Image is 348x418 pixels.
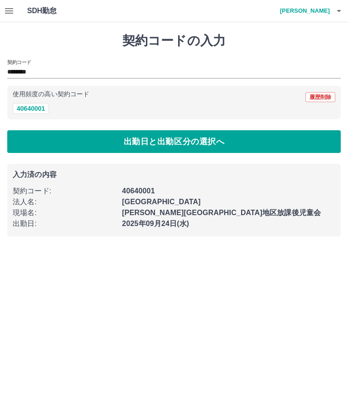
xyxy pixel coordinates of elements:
button: 40640001 [13,103,49,114]
h1: 契約コードの入力 [7,33,341,49]
b: [PERSON_NAME][GEOGRAPHIC_DATA]地区放課後児童会 [122,209,321,216]
p: 使用頻度の高い契約コード [13,91,89,98]
p: 法人名 : [13,197,116,207]
p: 出勤日 : [13,218,116,229]
button: 出勤日と出勤区分の選択へ [7,130,341,153]
p: 入力済の内容 [13,171,335,178]
p: 現場名 : [13,207,116,218]
b: [GEOGRAPHIC_DATA] [122,198,201,206]
p: 契約コード : [13,186,116,197]
b: 40640001 [122,187,155,195]
h2: 契約コード [7,59,31,66]
b: 2025年09月24日(水) [122,220,189,227]
button: 履歴削除 [305,92,335,102]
